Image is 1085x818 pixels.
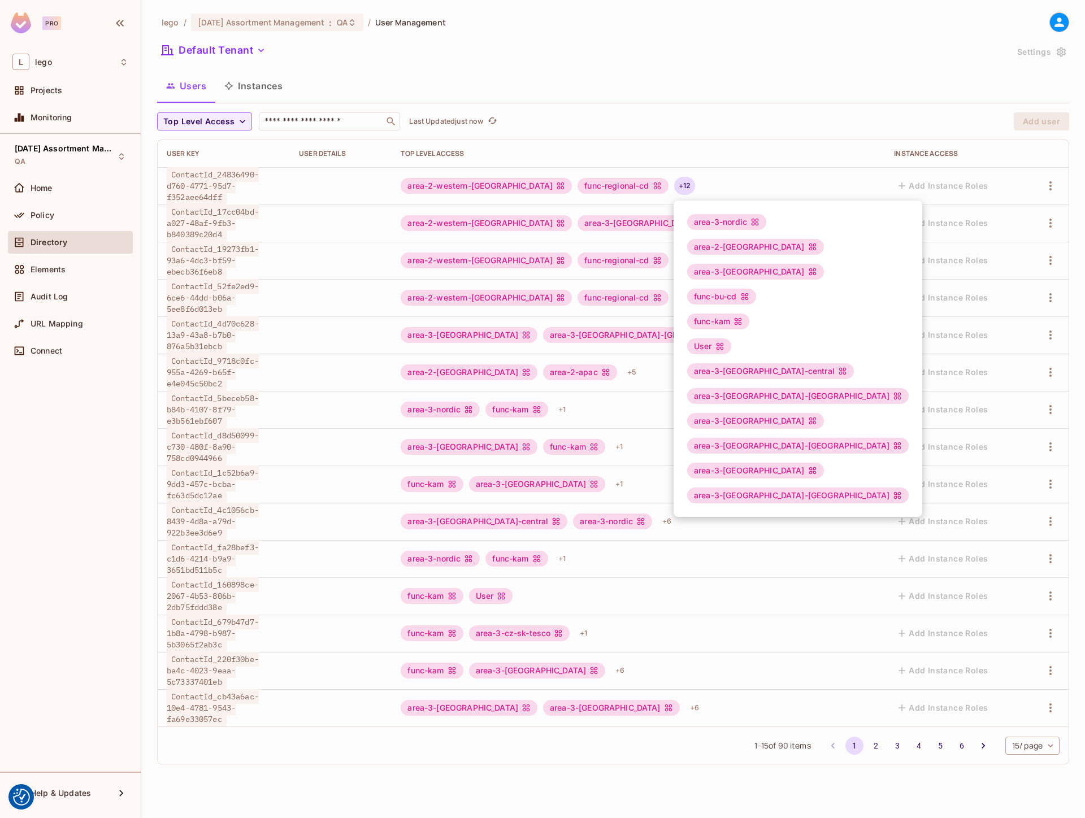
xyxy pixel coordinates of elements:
div: area-3-[GEOGRAPHIC_DATA] [687,264,824,280]
div: area-2-[GEOGRAPHIC_DATA] [687,239,824,255]
img: Revisit consent button [13,789,30,806]
div: area-3-[GEOGRAPHIC_DATA]-central [687,363,854,379]
div: func-kam [687,314,749,329]
div: area-3-[GEOGRAPHIC_DATA]-[GEOGRAPHIC_DATA] [687,388,909,404]
div: area-3-[GEOGRAPHIC_DATA]-[GEOGRAPHIC_DATA] [687,488,909,503]
div: area-3-[GEOGRAPHIC_DATA]-[GEOGRAPHIC_DATA] [687,438,909,454]
div: area-3-[GEOGRAPHIC_DATA] [687,413,824,429]
div: area-3-nordic [687,214,766,230]
div: func-bu-cd [687,289,756,304]
div: area-3-[GEOGRAPHIC_DATA] [687,463,824,478]
button: Consent Preferences [13,789,30,806]
div: User [687,338,731,354]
